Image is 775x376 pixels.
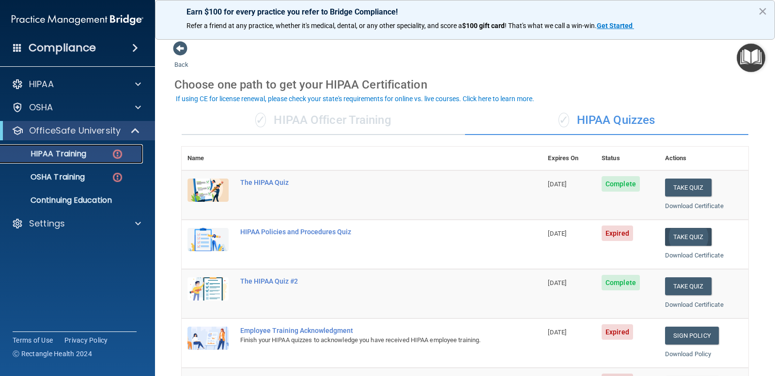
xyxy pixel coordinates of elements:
div: Finish your HIPAA quizzes to acknowledge you have received HIPAA employee training. [240,334,494,346]
span: [DATE] [548,230,566,237]
a: OSHA [12,102,141,113]
button: Open Resource Center [737,44,765,72]
button: Take Quiz [665,228,712,246]
p: Settings [29,218,65,229]
span: ✓ [558,113,569,127]
span: ! That's what we call a win-win. [505,22,597,30]
button: Close [758,3,767,19]
div: The HIPAA Quiz [240,179,494,186]
button: Take Quiz [665,179,712,196]
p: HIPAA [29,78,54,90]
span: Expired [602,324,633,340]
a: Download Certificate [665,301,724,308]
p: OSHA [29,102,53,113]
span: ✓ [255,113,266,127]
a: Privacy Policy [64,335,108,345]
th: Expires On [542,147,596,170]
img: danger-circle.6113f641.png [111,171,124,183]
a: Download Policy [665,350,712,358]
a: Get Started [597,22,634,30]
img: PMB logo [12,10,143,30]
a: Settings [12,218,141,229]
a: Sign Policy [665,327,719,345]
p: Continuing Education [6,196,139,205]
p: HIPAA Training [6,149,86,159]
p: OfficeSafe University [29,125,121,136]
span: Expired [602,226,633,241]
div: If using CE for license renewal, please check your state's requirements for online vs. live cours... [176,95,534,102]
a: Download Certificate [665,202,724,210]
th: Name [182,147,234,170]
a: OfficeSafe University [12,125,140,136]
span: Complete [602,176,640,192]
div: HIPAA Quizzes [465,106,748,135]
span: Ⓒ Rectangle Health 2024 [13,349,92,359]
a: Back [174,49,188,68]
div: Choose one path to get your HIPAA Certification [174,71,756,99]
div: Employee Training Acknowledgment [240,327,494,334]
span: [DATE] [548,180,566,188]
span: [DATE] [548,329,566,336]
img: danger-circle.6113f641.png [111,148,124,160]
h4: Compliance [29,41,96,55]
span: Refer a friend at any practice, whether it's medical, dental, or any other speciality, and score a [186,22,462,30]
strong: Get Started [597,22,633,30]
p: OSHA Training [6,172,85,182]
span: [DATE] [548,279,566,286]
th: Actions [659,147,748,170]
div: HIPAA Policies and Procedures Quiz [240,228,494,236]
div: The HIPAA Quiz #2 [240,277,494,285]
a: Terms of Use [13,335,53,345]
th: Status [596,147,659,170]
strong: $100 gift card [462,22,505,30]
button: If using CE for license renewal, please check your state's requirements for online vs. live cours... [174,94,536,104]
a: HIPAA [12,78,141,90]
span: Complete [602,275,640,290]
button: Take Quiz [665,277,712,295]
a: Download Certificate [665,252,724,259]
p: Earn $100 for every practice you refer to Bridge Compliance! [186,7,744,16]
div: HIPAA Officer Training [182,106,465,135]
